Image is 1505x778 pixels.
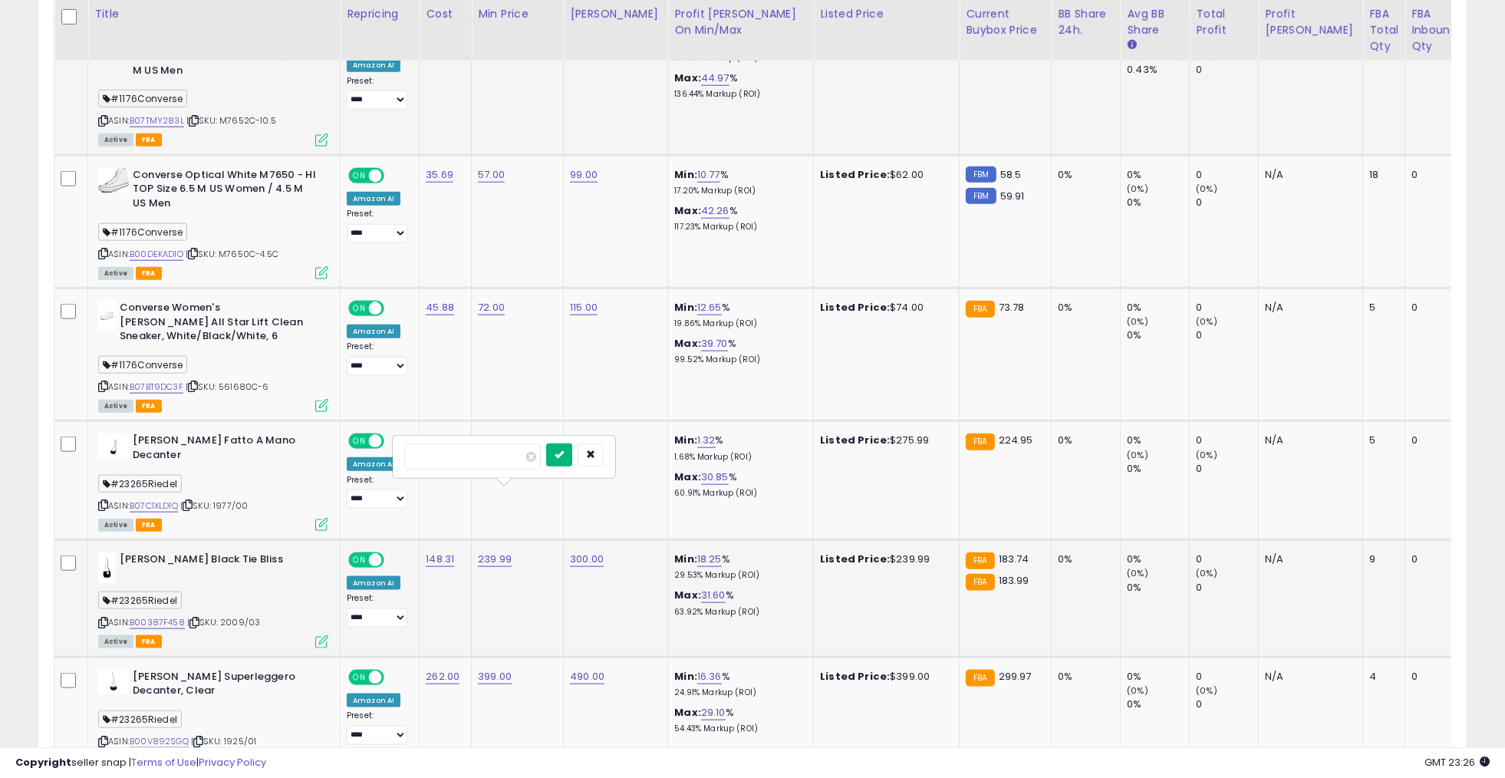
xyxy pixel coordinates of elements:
[1058,670,1108,684] div: 0%
[701,705,726,720] a: 29.10
[820,167,890,182] b: Listed Price:
[701,588,726,603] a: 31.60
[1137,50,1184,62] small: (1720.93%)
[478,669,512,684] a: 399.00
[1196,315,1217,328] small: (0%)
[1196,6,1252,38] div: Total Profit
[697,300,722,315] a: 12.65
[347,209,407,243] div: Preset:
[674,570,802,581] p: 29.53% Markup (ROI)
[382,302,407,315] span: OFF
[674,670,802,698] div: %
[701,470,729,485] a: 30.85
[98,134,133,147] span: All listings currently available for purchase on Amazon
[1196,328,1258,342] div: 0
[674,204,802,232] div: %
[1196,168,1258,182] div: 0
[820,300,890,315] b: Listed Price:
[820,433,890,447] b: Listed Price:
[1127,315,1148,328] small: (0%)
[1411,670,1452,684] div: 0
[1369,552,1393,566] div: 9
[98,635,133,648] span: All listings currently available for purchase on Amazon
[1196,684,1217,697] small: (0%)
[674,71,701,85] b: Max:
[701,71,729,86] a: 44.97
[98,552,328,647] div: ASIN:
[426,433,453,448] a: 172.21
[350,302,369,315] span: ON
[98,90,187,107] span: #1176Converse
[1196,552,1258,566] div: 0
[966,434,994,450] small: FBA
[1369,168,1393,182] div: 18
[1369,301,1393,315] div: 5
[697,167,720,183] a: 10.77
[674,203,701,218] b: Max:
[426,6,465,22] div: Cost
[15,755,71,770] strong: Copyright
[131,755,196,770] a: Terms of Use
[674,337,802,365] div: %
[133,168,319,215] b: Converse Optical White M7650 - HI TOP Size 6.5 M US Women / 4.5 M US Men
[674,470,701,484] b: Max:
[674,354,802,365] p: 99.52% Markup (ROI)
[136,635,162,648] span: FBA
[1265,168,1351,182] div: N/A
[674,470,802,499] div: %
[1369,670,1393,684] div: 4
[674,336,701,351] b: Max:
[1411,6,1457,54] div: FBA inbound Qty
[130,248,183,261] a: B00DEKAD1O
[820,670,947,684] div: $399.00
[130,499,178,513] a: B07C1XLD1Q
[966,301,994,318] small: FBA
[98,434,328,529] div: ASIN:
[570,552,604,567] a: 300.00
[98,356,187,374] span: #1176Converse
[1196,301,1258,315] div: 0
[999,300,1025,315] span: 73.78
[426,552,454,567] a: 148.31
[1127,183,1148,195] small: (0%)
[1127,301,1189,315] div: 0%
[1196,50,1217,62] small: (0%)
[98,168,129,193] img: 41ZoePQ6eHL._SL40_.jpg
[136,267,162,280] span: FBA
[674,168,802,196] div: %
[1369,6,1398,54] div: FBA Total Qty
[999,552,1029,566] span: 183.74
[1127,567,1148,579] small: (0%)
[1196,449,1217,461] small: (0%)
[1058,168,1108,182] div: 0%
[820,301,947,315] div: $74.00
[674,186,802,196] p: 17.20% Markup (ROI)
[570,669,604,684] a: 490.00
[180,499,248,512] span: | SKU: 1977/00
[1196,697,1258,711] div: 0
[674,488,802,499] p: 60.91% Markup (ROI)
[347,76,407,110] div: Preset:
[966,166,996,183] small: FBM
[1196,63,1258,77] div: 0
[674,222,802,232] p: 117.23% Markup (ROI)
[199,755,266,770] a: Privacy Policy
[478,552,512,567] a: 239.99
[1265,670,1351,684] div: N/A
[382,671,407,684] span: OFF
[674,607,802,618] p: 63.92% Markup (ROI)
[347,6,413,22] div: Repricing
[98,434,129,458] img: 21dRJu8MP4L._SL40_.jpg
[820,669,890,684] b: Listed Price:
[1127,168,1189,182] div: 0%
[347,457,400,471] div: Amazon AI
[98,168,328,278] div: ASIN:
[347,576,400,590] div: Amazon AI
[130,616,185,629] a: B00387F458
[1265,301,1351,315] div: N/A
[1411,552,1452,566] div: 0
[966,552,994,569] small: FBA
[347,694,400,707] div: Amazon AI
[701,336,728,351] a: 39.70
[347,475,407,509] div: Preset:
